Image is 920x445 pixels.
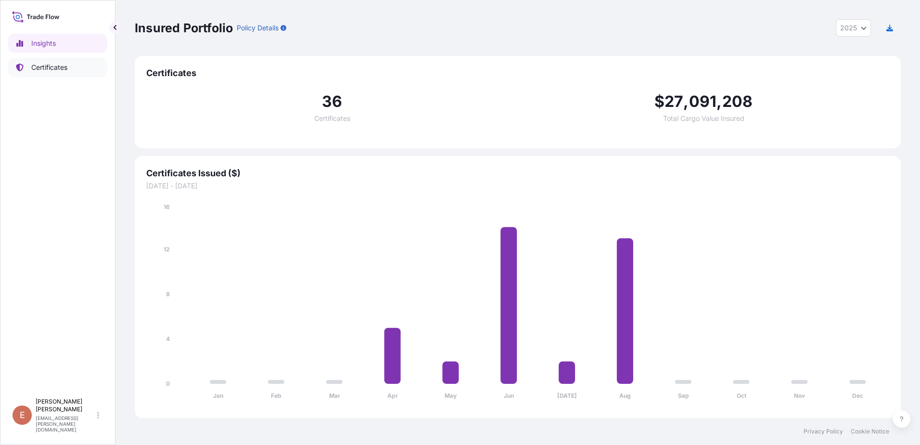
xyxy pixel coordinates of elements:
[20,410,25,420] span: E
[836,19,871,37] button: Year Selector
[619,392,631,399] tspan: Aug
[852,392,863,399] tspan: Dec
[271,392,281,399] tspan: Feb
[683,94,689,109] span: ,
[146,181,889,191] span: [DATE] - [DATE]
[31,63,67,72] p: Certificates
[164,203,170,210] tspan: 16
[329,392,340,399] tspan: Mar
[36,398,95,413] p: [PERSON_NAME] [PERSON_NAME]
[135,20,233,36] p: Insured Portfolio
[237,23,279,33] p: Policy Details
[8,34,107,53] a: Insights
[31,39,56,48] p: Insights
[166,380,170,387] tspan: 0
[722,94,753,109] span: 208
[166,290,170,298] tspan: 8
[146,67,889,79] span: Certificates
[804,428,843,435] a: Privacy Policy
[166,335,170,342] tspan: 4
[557,392,577,399] tspan: [DATE]
[664,94,683,109] span: 27
[445,392,457,399] tspan: May
[716,94,722,109] span: ,
[840,23,857,33] span: 2025
[213,392,223,399] tspan: Jan
[663,115,744,122] span: Total Cargo Value Insured
[36,415,95,432] p: [EMAIL_ADDRESS][PERSON_NAME][DOMAIN_NAME]
[164,246,170,253] tspan: 12
[146,168,889,179] span: Certificates Issued ($)
[314,115,350,122] span: Certificates
[654,94,664,109] span: $
[678,392,689,399] tspan: Sep
[387,392,398,399] tspan: Apr
[851,428,889,435] a: Cookie Notice
[322,94,342,109] span: 36
[8,58,107,77] a: Certificates
[737,392,747,399] tspan: Oct
[689,94,717,109] span: 091
[794,392,805,399] tspan: Nov
[504,392,514,399] tspan: Jun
